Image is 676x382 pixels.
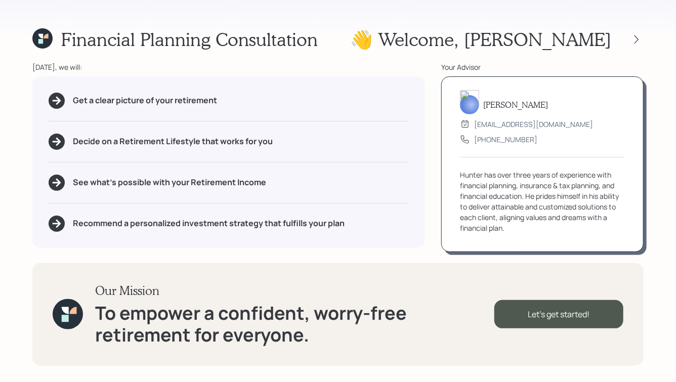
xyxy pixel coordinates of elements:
[441,62,644,72] div: Your Advisor
[73,96,217,105] h5: Get a clear picture of your retirement
[73,178,266,187] h5: See what's possible with your Retirement Income
[474,134,537,145] div: [PHONE_NUMBER]
[95,302,494,346] h1: To empower a confident, worry-free retirement for everyone.
[73,219,345,228] h5: Recommend a personalized investment strategy that fulfills your plan
[61,28,318,50] h1: Financial Planning Consultation
[73,137,273,146] h5: Decide on a Retirement Lifestyle that works for you
[350,28,611,50] h1: 👋 Welcome , [PERSON_NAME]
[95,283,494,298] h3: Our Mission
[460,90,479,114] img: hunter_neumayer.jpg
[32,62,425,72] div: [DATE], we will:
[474,119,593,130] div: [EMAIL_ADDRESS][DOMAIN_NAME]
[494,300,623,328] div: Let's get started!
[483,100,548,109] h5: [PERSON_NAME]
[460,169,625,233] div: Hunter has over three years of experience with financial planning, insurance & tax planning, and ...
